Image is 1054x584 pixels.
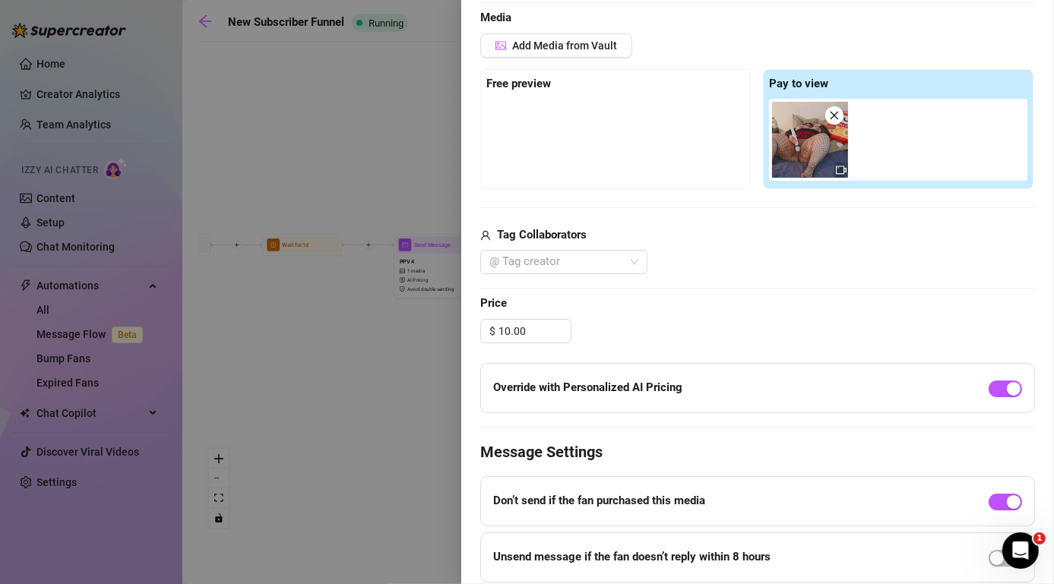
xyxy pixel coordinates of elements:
strong: Media [480,11,511,24]
span: video-camera [836,165,847,175]
button: Add Media from Vault [480,33,632,58]
span: 1 [1033,532,1046,545]
input: Free [499,320,571,343]
strong: Price [480,296,507,310]
strong: Pay to view [769,77,828,90]
strong: Free preview [486,77,551,90]
img: media [772,102,848,178]
span: close [829,110,840,121]
span: user [480,226,491,245]
h4: Message Settings [480,441,1035,462]
span: picture [495,40,506,51]
span: Add Media from Vault [512,39,617,52]
strong: Don’t send if the fan purchased this media [493,494,705,507]
iframe: Intercom live chat [1002,532,1039,569]
strong: Unsend message if the fan doesn’t reply within 8 hours [493,550,771,563]
strong: Tag Collaborators [497,228,587,241]
strong: Override with Personalized AI Pricing [493,380,682,394]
